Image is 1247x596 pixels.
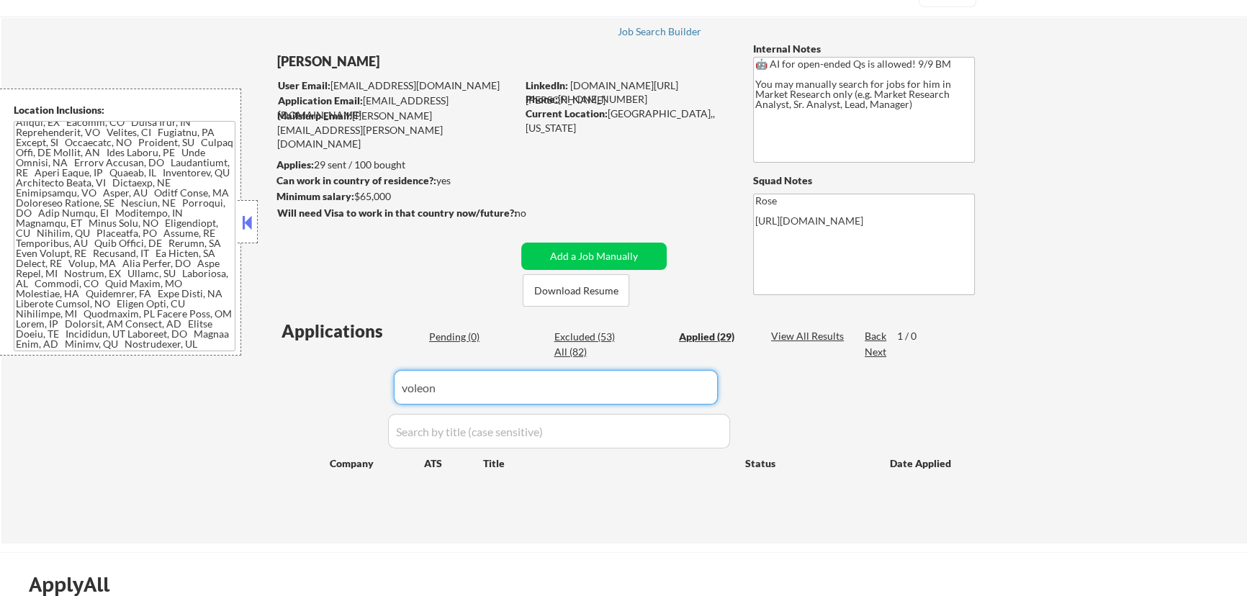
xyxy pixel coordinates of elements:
div: Next [865,345,888,359]
button: Add a Job Manually [521,243,667,270]
div: Title [483,456,731,471]
button: Download Resume [523,274,629,307]
strong: Can work in country of residence?: [276,174,436,186]
div: [EMAIL_ADDRESS][DOMAIN_NAME] [278,94,516,122]
div: Internal Notes [753,42,975,56]
a: [DOMAIN_NAME][URL][PERSON_NAME] [526,79,678,106]
div: All (82) [554,345,626,359]
div: [PHONE_NUMBER] [526,92,729,107]
div: [PERSON_NAME] [277,53,573,71]
a: Job Search Builder [617,26,701,40]
div: View All Results [771,329,848,343]
div: 1 / 0 [897,329,930,343]
div: Status [745,450,869,476]
strong: Applies: [276,158,314,171]
div: $65,000 [276,189,516,204]
div: Job Search Builder [617,27,701,37]
div: [PERSON_NAME][EMAIL_ADDRESS][PERSON_NAME][DOMAIN_NAME] [277,109,516,151]
div: no [515,206,556,220]
div: Squad Notes [753,173,975,188]
strong: LinkedIn: [526,79,568,91]
strong: Current Location: [526,107,608,119]
div: Applied (29) [679,330,751,344]
div: Excluded (53) [554,330,626,344]
strong: User Email: [278,79,330,91]
div: [EMAIL_ADDRESS][DOMAIN_NAME] [278,78,516,93]
strong: Application Email: [278,94,363,107]
div: Pending (0) [429,330,501,344]
input: Search by title (case sensitive) [388,414,730,448]
div: [GEOGRAPHIC_DATA],, [US_STATE] [526,107,729,135]
div: Back [865,329,888,343]
strong: Phone: [526,93,558,105]
div: ATS [424,456,483,471]
div: 29 sent / 100 bought [276,158,516,172]
div: Applications [282,322,424,340]
div: Location Inclusions: [14,103,235,117]
strong: Will need Visa to work in that country now/future?: [277,207,517,219]
div: Company [330,456,424,471]
strong: Minimum salary: [276,190,354,202]
div: yes [276,173,512,188]
input: Search by company (case sensitive) [394,370,718,405]
div: Date Applied [890,456,953,471]
strong: Mailslurp Email: [277,109,352,122]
